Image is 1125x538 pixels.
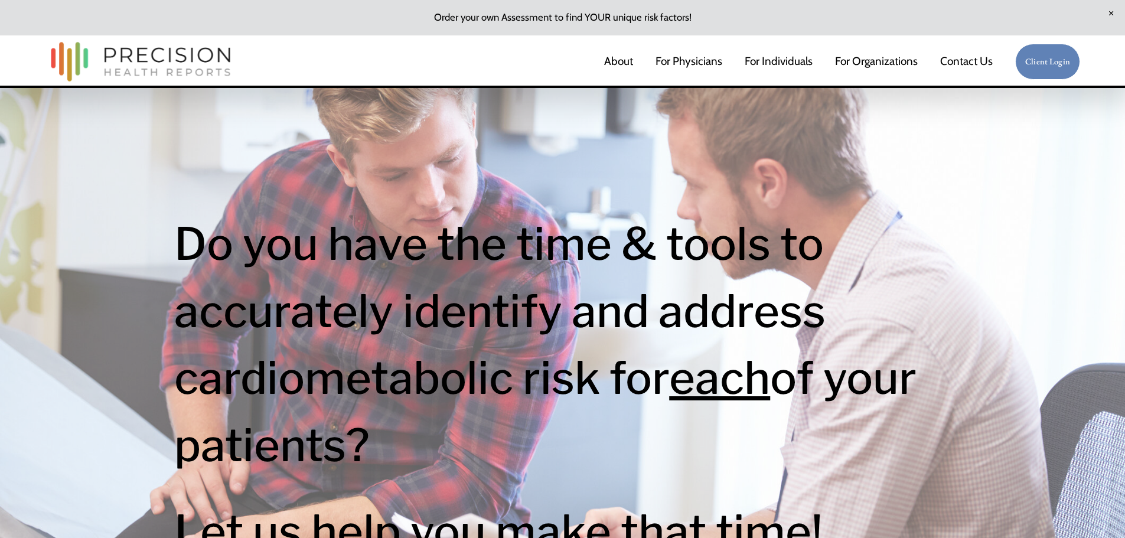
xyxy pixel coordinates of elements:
[604,50,633,74] a: About
[174,211,950,479] h1: Do you have the time & tools to accurately identify and address cardiometabolic risk for of your ...
[745,50,813,74] a: For Individuals
[835,50,918,73] span: For Organizations
[835,50,918,74] a: folder dropdown
[669,351,770,405] span: each
[940,50,993,74] a: Contact Us
[656,50,722,74] a: For Physicians
[45,37,236,87] img: Precision Health Reports
[1015,44,1080,80] a: Client Login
